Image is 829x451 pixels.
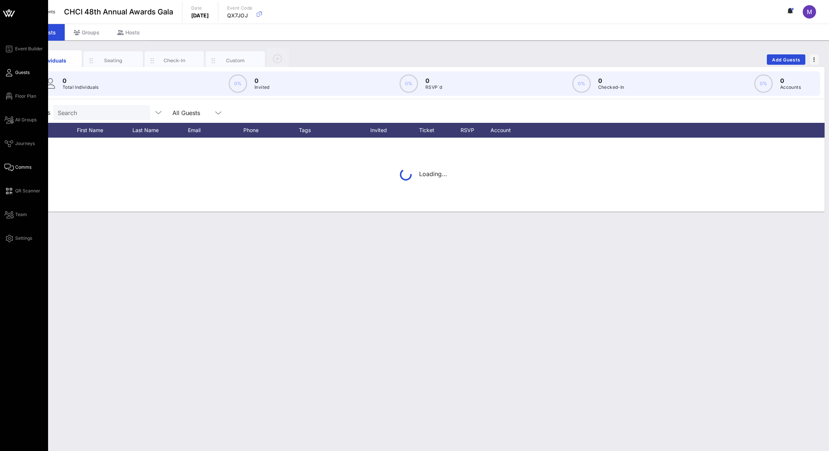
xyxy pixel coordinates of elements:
div: Tags [299,123,362,138]
p: Date [191,4,209,12]
p: 0 [598,76,624,85]
p: QX7JOJ [227,12,253,19]
span: Add Guests [772,57,801,63]
span: QR Scanner [15,188,40,194]
p: [DATE] [191,12,209,19]
div: All Guests [172,110,200,116]
p: 0 [63,76,99,85]
a: QR Scanner [4,186,40,195]
a: All Groups [4,115,37,124]
p: RSVP`d [425,84,442,91]
div: Individuals [36,57,69,64]
div: Email [188,123,243,138]
span: All Groups [15,117,37,123]
p: Event Code [227,4,253,12]
a: Team [4,210,27,219]
div: Last Name [132,123,188,138]
div: Account [484,123,525,138]
p: Total Individuals [63,84,99,91]
span: Journeys [15,140,35,147]
div: RSVP [458,123,484,138]
span: Settings [15,235,32,242]
div: Groups [65,24,108,41]
div: M [803,5,816,18]
div: Ticket [402,123,458,138]
div: Phone [243,123,299,138]
a: Floor Plan [4,92,36,101]
p: 0 [425,76,442,85]
div: Invited [362,123,402,138]
span: Floor Plan [15,93,36,100]
p: Invited [255,84,270,91]
span: Guests [15,69,30,76]
span: Event Builder [15,46,43,52]
div: First Name [77,123,132,138]
span: M [807,8,812,16]
p: 0 [255,76,270,85]
a: Event Builder [4,44,43,53]
span: Comms [15,164,31,171]
div: Hosts [108,24,149,41]
span: CHCI 48th Annual Awards Gala [64,6,173,17]
a: Journeys [4,139,35,148]
div: Seating [97,57,130,64]
div: Loading... [400,169,447,181]
a: Guests [4,68,30,77]
div: Check-In [158,57,191,64]
p: Accounts [780,84,801,91]
a: Comms [4,163,31,172]
span: Team [15,211,27,218]
p: Checked-In [598,84,624,91]
div: Custom [219,57,252,64]
p: 0 [780,76,801,85]
button: Add Guests [767,54,805,65]
a: Settings [4,234,32,243]
div: All Guests [168,105,227,120]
